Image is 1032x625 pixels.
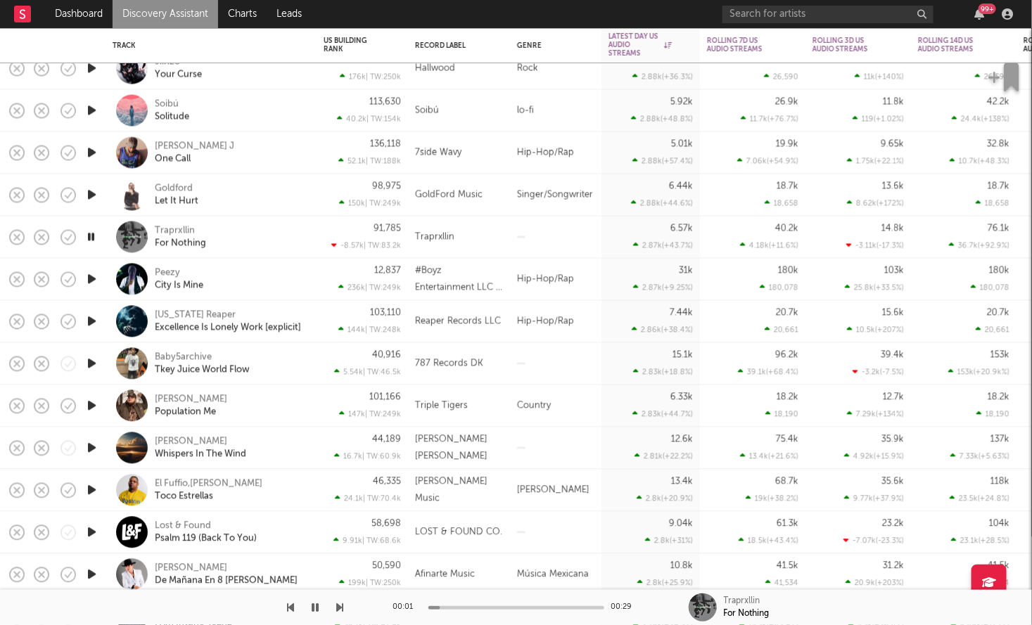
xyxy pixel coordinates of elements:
div: Rolling 3D US Audio Streams [813,37,883,53]
div: 113,630 [369,98,401,107]
div: 91,785 [374,224,401,233]
div: 18.5k ( +43.4 % ) [739,536,798,546]
div: 35.6k [881,477,904,487]
div: 236k | TW: 249k [324,283,401,292]
a: Baby5archive [155,351,212,363]
div: 6.33k [670,393,693,402]
a: One Call [155,153,191,165]
div: 1.75k ( +22.1 % ) [847,157,904,166]
div: Record Label [415,41,482,50]
div: Rolling 7D US Audio Streams [707,37,777,53]
div: 7side Wavy [415,144,461,161]
a: De Mañana En 8 [PERSON_NAME] [155,574,298,587]
div: 144k | TW: 248k [324,326,401,335]
div: [PERSON_NAME] J [155,140,234,153]
div: 20,661 [765,326,798,335]
div: 2.88k ( +48.8 % ) [631,115,693,124]
div: 32.8k [987,140,1009,149]
a: Lost & Found [155,520,211,532]
div: 9.91k | TW: 68.6k [324,536,401,546]
div: For Nothing [724,607,770,620]
a: [PERSON_NAME] [155,435,227,448]
div: 20.7k [776,309,798,318]
div: 153k [990,351,1009,360]
div: 23.1k ( +28.5 % ) [951,536,1009,546]
div: 18,190 [765,410,798,419]
div: 52.1k | TW: 188k [324,157,401,166]
div: 41,534 [765,579,798,588]
a: [PERSON_NAME] [155,393,227,406]
div: 153k ( +20.9k % ) [948,368,1009,377]
div: 26,590 [975,72,1009,82]
div: 20.7k [987,309,1009,318]
div: Goldford [155,182,193,195]
div: Excellence Is Lonely Work [explicit] [155,321,301,334]
div: Population Me [155,406,216,418]
div: 2.86k ( +38.4 % ) [632,326,693,335]
div: -3.2k ( -7.5 % ) [853,368,904,377]
div: 4.92k ( +15.9 % ) [844,452,904,461]
div: 41.5k [777,562,798,571]
div: 10.7k ( +48.3 % ) [950,157,1009,166]
div: 26.9k [775,98,798,107]
div: lo-fi [510,90,601,132]
div: [PERSON_NAME] [510,470,601,512]
div: 31.2k [883,562,904,571]
div: [PERSON_NAME] [PERSON_NAME] [415,431,503,465]
a: El Fuffio,[PERSON_NAME] [155,477,262,490]
div: 31k [679,266,693,276]
div: Reaper Records LLC [415,313,501,330]
div: Let It Hurt [155,195,198,207]
input: Search for artists [722,6,934,23]
div: #Boyz Entertainment LLC / EMPIRE [415,262,503,296]
div: 11k ( +140 % ) [855,72,904,82]
div: 50,590 [372,562,401,571]
div: Track [113,41,302,50]
div: 10.5k ( +207 % ) [847,326,904,335]
div: Genre [517,41,587,50]
div: 2.8k ( +20.9 % ) [637,494,693,503]
div: 180k [989,266,1009,276]
div: 180,078 [971,283,1009,292]
div: 2.88k ( +36.3 % ) [632,72,693,82]
div: 14.8k [881,224,904,233]
div: 2.88k ( +57.4 % ) [632,157,693,166]
div: 23.5k ( +24.8 % ) [950,494,1009,503]
a: Whispers In The Wind [155,448,246,460]
div: -8.57k | TW: 83.2k [324,241,401,250]
div: Afinarte Music [415,566,475,583]
div: 00:29 [611,599,639,616]
a: For Nothing [155,237,206,250]
div: 7.33k ( +5.63 % ) [950,452,1009,461]
div: 104k [989,520,1009,529]
div: LOST & FOUND CO. [415,524,502,541]
div: 39.4k [881,351,904,360]
div: 18.2k [988,393,1009,402]
div: Triple Tigers [415,397,468,414]
div: Psalm 119 (Back To You) [155,532,257,545]
div: GoldFord Music [415,186,483,203]
div: 11.7k ( +76.7 % ) [741,115,798,124]
div: Traprxllin [155,224,195,237]
div: 2.83k ( +18.8 % ) [633,368,693,377]
div: [PERSON_NAME] [155,562,227,574]
div: Hip-Hop/Rap [510,132,601,174]
div: 119 ( +1.02 % ) [853,115,904,124]
div: 101,166 [369,393,401,402]
div: 24.4k ( +138 % ) [952,115,1009,124]
div: 40.2k [775,224,798,233]
div: 9.04k [669,520,693,529]
div: 36.7k ( +92.9 % ) [949,241,1009,250]
div: Country [510,385,601,427]
div: 58,698 [371,520,401,529]
div: 118k [990,477,1009,487]
div: Hallwood [415,60,455,77]
div: 5.54k | TW: 46.5k [324,368,401,377]
div: 39.1k ( +68.4 % ) [738,368,798,377]
div: 13.4k ( +21.6 % ) [740,452,798,461]
div: 5.92k [670,98,693,107]
div: 20,661 [976,326,1009,335]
